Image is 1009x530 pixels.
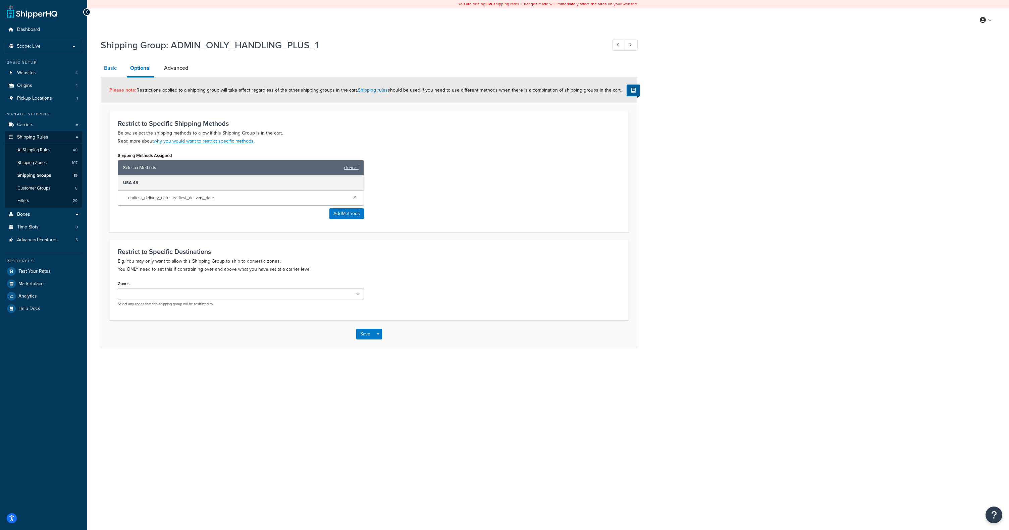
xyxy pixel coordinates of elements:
[17,122,34,128] span: Carriers
[344,163,359,172] a: clear all
[128,193,348,203] span: earliest_delivery_date - earliest_delivery_date
[118,257,620,273] p: E.g. You may only want to allow this Shipping Group to ship to domestic zones. You ONLY need to s...
[17,83,32,89] span: Origins
[75,237,78,243] span: 5
[358,87,388,94] a: Shipping rules
[17,160,47,166] span: Shipping Zones
[17,96,52,101] span: Pickup Locations
[5,79,82,92] a: Origins4
[627,85,640,96] button: Show Help Docs
[5,79,82,92] li: Origins
[5,258,82,264] div: Resources
[625,40,638,51] a: Next Record
[72,160,77,166] span: 107
[101,39,600,52] h1: Shipping Group: ADMIN_ONLY_HANDLING_PLUS_1
[17,44,41,49] span: Scope: Live
[5,60,82,65] div: Basic Setup
[75,185,77,191] span: 8
[5,131,82,208] li: Shipping Rules
[5,221,82,233] li: Time Slots
[76,96,78,101] span: 1
[118,302,364,307] p: Select any zones that this shipping group will be restricted to
[127,60,154,77] a: Optional
[118,175,364,191] div: USA 48
[17,212,30,217] span: Boxes
[18,269,51,274] span: Test Your Rates
[101,60,120,76] a: Basic
[17,135,48,140] span: Shipping Rules
[5,195,82,207] li: Filters
[73,147,77,153] span: 40
[75,83,78,89] span: 4
[17,237,58,243] span: Advanced Features
[5,92,82,105] li: Pickup Locations
[5,119,82,131] a: Carriers
[18,306,40,312] span: Help Docs
[5,221,82,233] a: Time Slots0
[17,185,50,191] span: Customer Groups
[5,169,82,182] li: Shipping Groups
[5,131,82,144] a: Shipping Rules
[5,169,82,182] a: Shipping Groups19
[17,147,50,153] span: All Shipping Rules
[5,111,82,117] div: Manage Shipping
[18,294,37,299] span: Analytics
[5,303,82,315] a: Help Docs
[17,198,29,204] span: Filters
[161,60,192,76] a: Advanced
[5,182,82,195] li: Customer Groups
[5,265,82,277] a: Test Your Rates
[17,27,40,33] span: Dashboard
[118,153,172,158] label: Shipping Methods Assigned
[75,224,78,230] span: 0
[5,157,82,169] a: Shipping Zones107
[5,278,82,290] a: Marketplace
[75,70,78,76] span: 4
[18,281,44,287] span: Marketplace
[986,507,1002,523] button: Open Resource Center
[5,195,82,207] a: Filters29
[17,173,51,178] span: Shipping Groups
[118,120,620,127] h3: Restrict to Specific Shipping Methods
[118,129,620,145] p: Below, select the shipping methods to allow if this Shipping Group is in the cart. Read more about .
[329,208,364,219] button: AddMethods
[5,182,82,195] a: Customer Groups8
[73,198,77,204] span: 29
[17,224,39,230] span: Time Slots
[5,208,82,221] a: Boxes
[73,173,77,178] span: 19
[5,157,82,169] li: Shipping Zones
[5,234,82,246] a: Advanced Features5
[356,329,374,339] button: Save
[5,144,82,156] a: AllShipping Rules40
[5,23,82,36] a: Dashboard
[118,281,129,286] label: Zones
[154,138,254,145] a: why you would want to restrict specific methods
[5,67,82,79] li: Websites
[485,1,493,7] b: LIVE
[5,290,82,302] a: Analytics
[109,87,137,94] strong: Please note:
[5,67,82,79] a: Websites4
[118,248,620,255] h3: Restrict to Specific Destinations
[17,70,36,76] span: Websites
[612,40,625,51] a: Previous Record
[109,87,622,94] span: Restrictions applied to a shipping group will take effect regardless of the other shipping groups...
[123,163,341,172] span: Selected Methods
[5,234,82,246] li: Advanced Features
[5,92,82,105] a: Pickup Locations1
